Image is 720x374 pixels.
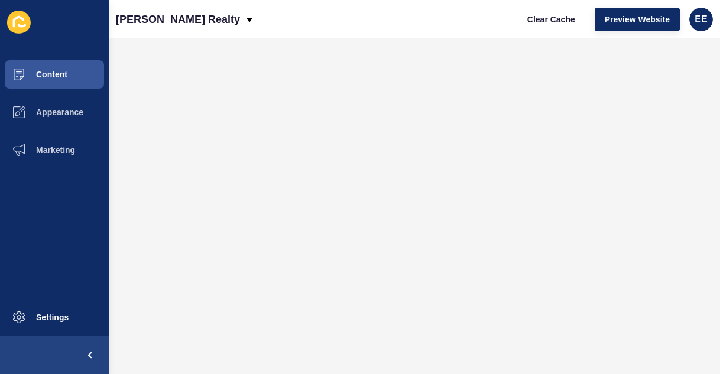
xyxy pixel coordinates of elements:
[695,14,707,25] span: EE
[109,38,720,374] iframe: To enrich screen reader interactions, please activate Accessibility in Grammarly extension settings
[595,8,680,31] button: Preview Website
[116,5,240,34] p: [PERSON_NAME] Realty
[605,14,670,25] span: Preview Website
[527,14,575,25] span: Clear Cache
[517,8,585,31] button: Clear Cache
